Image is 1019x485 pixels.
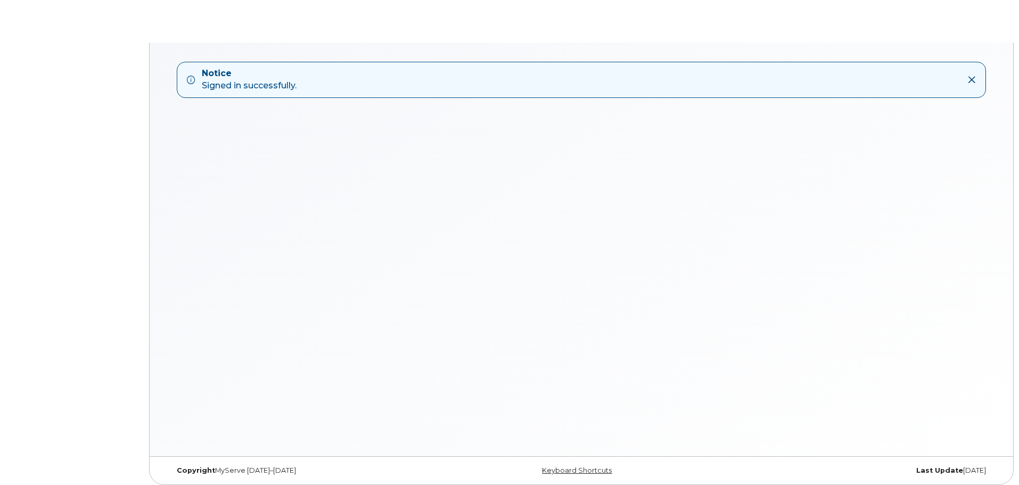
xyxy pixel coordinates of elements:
strong: Copyright [177,466,215,474]
div: MyServe [DATE]–[DATE] [169,466,444,475]
strong: Last Update [916,466,963,474]
div: Signed in successfully. [202,68,297,92]
strong: Notice [202,68,297,80]
div: [DATE] [719,466,994,475]
a: Keyboard Shortcuts [542,466,612,474]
